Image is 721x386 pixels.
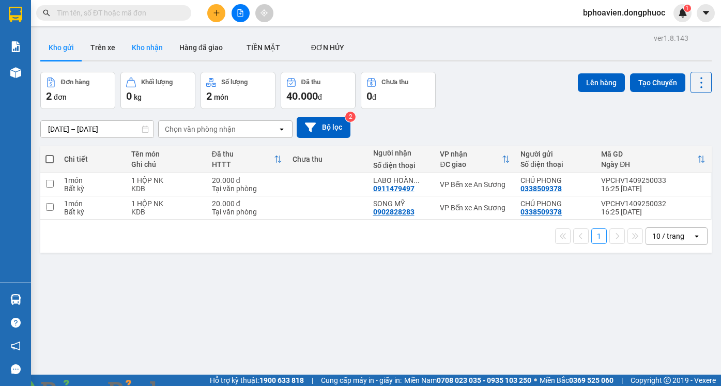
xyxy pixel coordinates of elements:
span: aim [260,9,268,17]
span: 40.000 [286,90,318,102]
button: caret-down [697,4,715,22]
button: Đã thu40.000đ [281,72,356,109]
div: Chưa thu [381,79,408,86]
sup: 1 [684,5,691,12]
button: Trên xe [82,35,124,60]
button: Khối lượng0kg [120,72,195,109]
button: Kho nhận [124,35,171,60]
div: VP nhận [440,150,502,158]
span: file-add [237,9,244,17]
span: Cung cấp máy in - giấy in: [321,375,402,386]
span: đ [318,93,322,101]
span: Hotline: 19001152 [82,46,127,52]
div: LABO HOÀN CẦU [373,176,430,184]
div: ĐC giao [440,160,502,168]
div: 0902828283 [373,208,415,216]
span: ----------------------------------------- [28,56,127,64]
th: Toggle SortBy [435,146,515,173]
div: 0338509378 [520,184,562,193]
div: 16:25 [DATE] [601,208,705,216]
button: Đơn hàng2đơn [40,72,115,109]
div: ver 1.8.143 [654,33,688,44]
th: Toggle SortBy [596,146,711,173]
img: warehouse-icon [10,294,21,305]
span: 0 [126,90,132,102]
div: 20.000 đ [212,176,282,184]
div: Người nhận [373,149,430,157]
span: đơn [54,93,67,101]
span: notification [11,341,21,351]
strong: 0369 525 060 [569,376,613,384]
button: Số lượng2món [201,72,275,109]
div: Đã thu [301,79,320,86]
input: Select a date range. [41,121,154,137]
div: HTTT [212,160,274,168]
span: caret-down [701,8,711,18]
img: icon-new-feature [678,8,687,18]
div: 1 HỘP NK [131,176,202,184]
div: VPCHV1409250032 [601,199,705,208]
div: KDB [131,208,202,216]
img: solution-icon [10,41,21,52]
span: | [312,375,313,386]
span: 1 [685,5,689,12]
div: Chưa thu [293,155,363,163]
span: 16:25:42 [DATE] [23,75,63,81]
div: 20.000 đ [212,199,282,208]
div: Tại văn phòng [212,208,282,216]
strong: 1900 633 818 [259,376,304,384]
span: bphoavien.dongphuoc [575,6,673,19]
div: Chọn văn phòng nhận [165,124,236,134]
span: kg [134,93,142,101]
div: VP Bến xe An Sương [440,204,510,212]
span: ⚪️ [534,378,537,382]
div: VP Bến xe An Sương [440,180,510,189]
span: ĐƠN HỦY [311,43,344,52]
span: [PERSON_NAME]: [3,67,114,73]
div: Khối lượng [141,79,173,86]
div: Ghi chú [131,160,202,168]
div: Số lượng [221,79,248,86]
strong: 0708 023 035 - 0935 103 250 [437,376,531,384]
div: 16:25 [DATE] [601,184,705,193]
div: 0911479497 [373,184,415,193]
div: Số điện thoại [373,161,430,169]
span: 0 [366,90,372,102]
span: copyright [664,377,671,384]
span: VPCHV1409250033 [52,66,114,73]
span: Bến xe [GEOGRAPHIC_DATA] [82,17,139,29]
div: Đã thu [212,150,274,158]
svg: open [693,232,701,240]
span: Miền Bắc [540,375,613,386]
span: question-circle [11,318,21,328]
div: 1 món [64,176,121,184]
div: Bất kỳ [64,208,121,216]
svg: open [278,125,286,133]
button: Lên hàng [578,73,625,92]
div: 1 món [64,199,121,208]
span: 2 [46,90,52,102]
span: 01 Võ Văn Truyện, KP.1, Phường 2 [82,31,142,44]
span: plus [213,9,220,17]
span: TIỀN MẶT [247,43,280,52]
img: logo [4,6,50,52]
img: warehouse-icon [10,67,21,78]
sup: 2 [345,112,356,122]
div: Chi tiết [64,155,121,163]
button: plus [207,4,225,22]
button: Tạo Chuyến [630,73,685,92]
div: 0338509378 [520,208,562,216]
span: message [11,364,21,374]
div: Bất kỳ [64,184,121,193]
span: 2 [206,90,212,102]
span: món [214,93,228,101]
span: Miền Nam [404,375,531,386]
div: Tại văn phòng [212,184,282,193]
button: Kho gửi [40,35,82,60]
div: Đơn hàng [61,79,89,86]
div: 1 HỘP NK [131,199,202,208]
input: Tìm tên, số ĐT hoặc mã đơn [57,7,179,19]
div: Số điện thoại [520,160,591,168]
div: SONG MỸ [373,199,430,208]
span: ... [413,176,420,184]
